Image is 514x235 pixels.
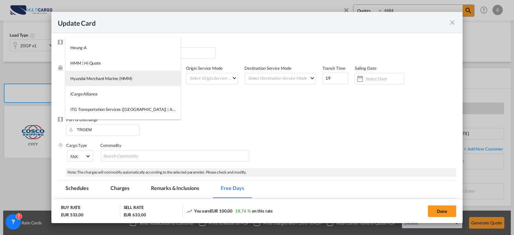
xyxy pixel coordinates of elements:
body: Editor, editor14 [6,6,378,13]
div: Heung-A [70,45,87,50]
p: Commodity:NOT applicable for Waste or Scrap, Stone Blocks, Flexitanks, Used Garments/Shoes, Perso... [6,6,378,127]
md-option: King Ocean Services [65,117,181,132]
md-option: Heung-A [65,40,181,55]
md-option: ITG Transportation Services (US) | API [65,102,181,117]
p: HCS; BUC; FAF; TCP [6,6,378,13]
body: Editor, editor13 [6,6,378,127]
div: Hyundai Merchant Marine (HMM) [70,76,132,81]
md-option: iCargo Alliance [65,86,181,102]
div: iCargo Alliance [70,91,98,97]
div: ITG Transportation Services ([GEOGRAPHIC_DATA]) | API [70,106,176,112]
md-option: Hyundai Merchant Marine (HMM) [65,71,181,86]
md-option: HMM | Hi Quote [65,55,181,71]
div: HMM | Hi Quote [70,60,101,66]
body: Editor, editor12 [6,6,378,13]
